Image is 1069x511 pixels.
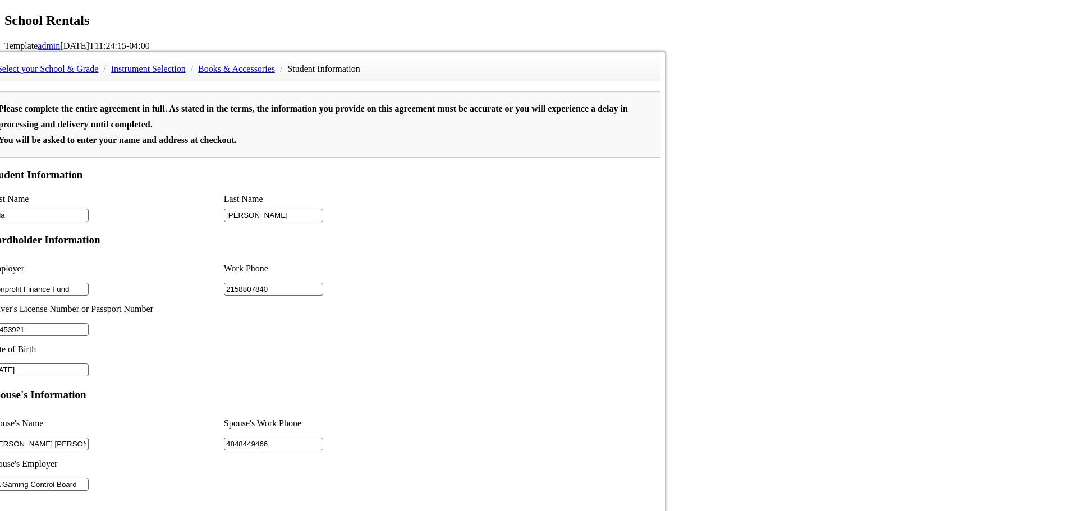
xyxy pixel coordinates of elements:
li: Spouse's Work Phone [224,411,459,436]
span: / [277,64,285,73]
input: Page [93,2,123,15]
span: of 2 [123,3,140,15]
a: Instrument Selection [111,64,186,73]
li: Student Information [287,61,360,77]
li: Work Phone [224,256,459,281]
span: Template [4,41,38,50]
span: [DATE]T11:24:15-04:00 [60,41,149,50]
span: / [188,64,196,73]
a: Books & Accessories [198,64,275,73]
select: Zoom [320,3,400,15]
span: / [100,64,108,73]
a: admin [38,41,60,50]
li: Last Name [224,191,459,207]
